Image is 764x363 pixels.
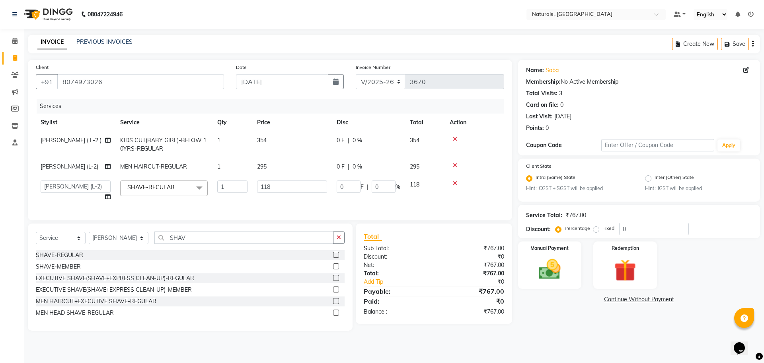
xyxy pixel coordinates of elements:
[236,64,247,71] label: Date
[88,3,123,26] b: 08047224946
[434,253,510,261] div: ₹0
[358,278,446,286] a: Add Tip
[353,136,362,145] span: 0 %
[154,232,334,244] input: Search or Scan
[217,163,220,170] span: 1
[175,184,178,191] a: x
[120,137,207,152] span: KIDS CUT(BABY GIRL)-BELOW 10YRS-REGULAR
[405,114,445,131] th: Total
[526,185,633,192] small: Hint : CGST + SGST will be applied
[434,286,510,296] div: ₹767.00
[526,78,561,86] div: Membership:
[217,137,220,144] span: 1
[348,163,349,171] span: |
[546,66,559,75] a: Saba
[358,244,434,253] div: Sub Total:
[364,232,382,241] span: Total
[257,137,267,144] span: 354
[20,3,75,26] img: logo
[36,309,114,317] div: MEN HEAD SHAVE-REGULAR
[358,261,434,269] div: Net:
[410,181,419,188] span: 118
[532,257,568,282] img: _cash.svg
[446,278,510,286] div: ₹0
[120,163,187,170] span: MEN HAIRCUT-REGULAR
[434,261,510,269] div: ₹767.00
[731,331,756,355] iframe: chat widget
[526,141,601,149] div: Coupon Code
[526,89,557,98] div: Total Visits:
[434,269,510,278] div: ₹767.00
[445,114,504,131] th: Action
[565,225,590,232] label: Percentage
[358,286,434,296] div: Payable:
[559,89,562,98] div: 3
[36,64,49,71] label: Client
[337,163,345,171] span: 0 F
[612,245,639,252] label: Redemption
[361,183,364,191] span: F
[212,114,252,131] th: Qty
[717,139,740,151] button: Apply
[358,296,434,306] div: Paid:
[41,137,101,144] span: [PERSON_NAME] ( L-2 )
[526,78,752,86] div: No Active Membership
[410,137,419,144] span: 354
[526,124,544,132] div: Points:
[655,174,694,183] label: Inter (Other) State
[337,136,345,145] span: 0 F
[257,163,267,170] span: 295
[546,124,549,132] div: 0
[672,38,718,50] button: Create New
[721,38,749,50] button: Save
[36,274,194,283] div: EXECUTIVE SHAVE(SHAVE+EXPRESS CLEAN-UP)-REGULAR
[520,295,758,304] a: Continue Without Payment
[36,114,115,131] th: Stylist
[526,163,552,170] label: Client State
[560,101,563,109] div: 0
[358,269,434,278] div: Total:
[601,139,714,151] input: Enter Offer / Coupon Code
[536,174,575,183] label: Intra (Same) State
[526,66,544,75] div: Name:
[36,286,192,294] div: EXECUTIVE SHAVE(SHAVE+EXPRESS CLEAN-UP)-MEMBER
[76,38,133,45] a: PREVIOUS INVOICES
[526,211,562,220] div: Service Total:
[554,112,571,121] div: [DATE]
[396,183,400,191] span: %
[565,211,586,220] div: ₹767.00
[41,163,98,170] span: [PERSON_NAME] (L-2)
[367,183,368,191] span: |
[410,163,419,170] span: 295
[434,296,510,306] div: ₹0
[602,225,614,232] label: Fixed
[36,297,156,306] div: MEN HAIRCUT+EXECUTIVE SHAVE-REGULAR
[607,257,643,284] img: _gift.svg
[526,101,559,109] div: Card on file:
[36,251,83,259] div: SHAVE-REGULAR
[127,184,175,191] span: SHAVE-REGULAR
[36,263,81,271] div: SHAVE-MEMBER
[252,114,332,131] th: Price
[434,308,510,316] div: ₹767.00
[353,163,362,171] span: 0 %
[645,185,752,192] small: Hint : IGST will be applied
[332,114,405,131] th: Disc
[356,64,390,71] label: Invoice Number
[37,35,67,49] a: INVOICE
[348,136,349,145] span: |
[434,244,510,253] div: ₹767.00
[530,245,569,252] label: Manual Payment
[37,99,510,114] div: Services
[526,225,551,233] div: Discount:
[36,74,58,89] button: +91
[526,112,553,121] div: Last Visit:
[57,74,224,89] input: Search by Name/Mobile/Email/Code
[115,114,212,131] th: Service
[358,253,434,261] div: Discount:
[358,308,434,316] div: Balance :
